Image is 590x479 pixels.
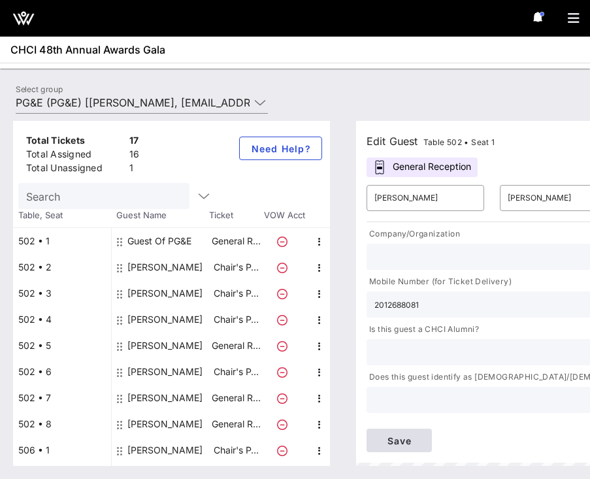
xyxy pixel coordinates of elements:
span: Table, Seat [13,209,111,222]
div: Ingrid Duran [127,306,203,333]
p: Chair's P… [210,437,262,463]
p: Chair's P… [210,254,262,280]
div: Yvonne McIntyre [127,359,203,385]
span: Save [377,435,421,446]
span: Ticket [209,209,261,222]
div: Amalia Grobbel [127,254,203,280]
p: General R… [210,333,262,359]
button: Need Help? [239,137,322,160]
p: Is this guest a CHCI Alumni? [367,323,479,337]
div: 502 • 3 [13,280,111,306]
div: Guest Of PG&E [127,228,191,254]
span: VOW Acct [261,209,307,222]
p: Chair's P… [210,306,262,333]
div: 502 • 7 [13,385,111,411]
div: 16 [129,148,140,164]
div: 502 • 4 [13,306,111,333]
p: Dietary Restrictions [367,418,448,432]
div: 502 • 5 [13,333,111,359]
span: Need Help? [250,143,311,154]
div: 502 • 8 [13,411,111,437]
label: Select group [16,84,63,94]
p: General R… [210,411,262,437]
span: CHCI 48th Annual Awards Gala [10,42,165,58]
div: 506 • 1 [13,437,111,463]
div: 502 • 1 [13,228,111,254]
p: Company/Organization [367,227,460,241]
div: Vanessa Valdez [127,437,203,463]
div: 502 • 2 [13,254,111,280]
div: Total Assigned [26,148,124,164]
p: General R… [210,228,262,254]
div: 502 • 6 [13,359,111,385]
div: 17 [129,134,140,150]
div: Catherine Pino [127,280,203,306]
span: Guest Name [111,209,209,222]
div: Edit Guest [367,132,495,150]
span: Table 502 • Seat 1 [423,137,495,147]
input: First Name* [374,188,476,208]
p: Chair's P… [210,359,262,385]
p: Mobile Number (for Ticket Delivery) [367,275,512,289]
div: Eve Maldonado O'Toole [127,333,203,359]
p: General R… [210,385,262,411]
div: Julie Chase [127,385,203,411]
div: General Reception [367,157,478,177]
p: Chair's P… [210,280,262,306]
div: Total Tickets [26,134,124,150]
div: Jonathan Coussimano [127,411,203,437]
div: Total Unassigned [26,161,124,178]
div: 1 [129,161,140,178]
button: Save [367,429,432,452]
